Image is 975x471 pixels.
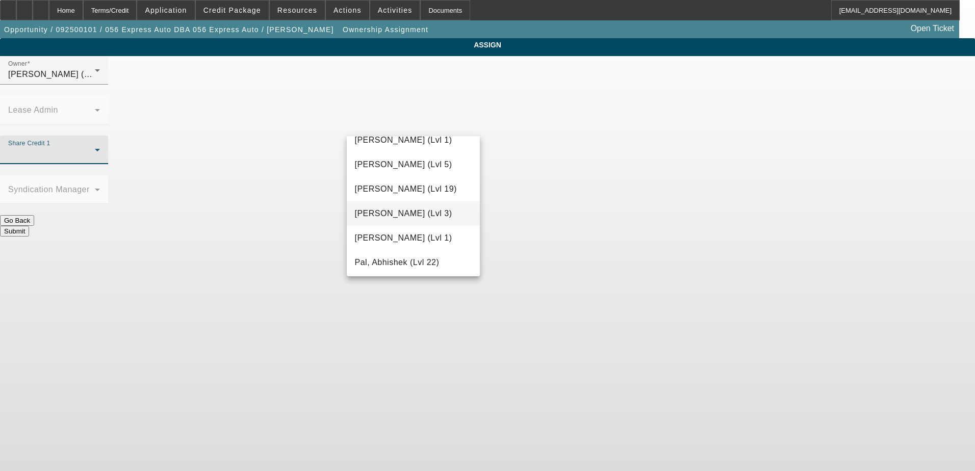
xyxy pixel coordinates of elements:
span: Pal, Abhishek (Lvl 22) [355,256,440,269]
span: [PERSON_NAME] (Lvl 3) [355,207,452,220]
span: [PERSON_NAME] (Lvl 1) [355,232,452,244]
span: [PERSON_NAME] (Lvl 5) [355,159,452,171]
span: [PERSON_NAME] (Lvl 19) [355,183,457,195]
span: [PERSON_NAME] (Lvl 1) [355,134,452,146]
